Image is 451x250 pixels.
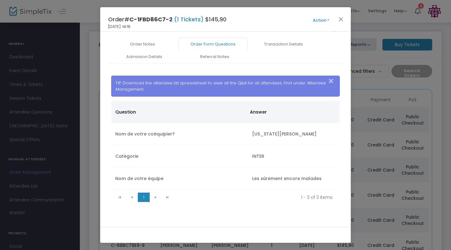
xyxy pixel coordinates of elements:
[110,50,179,63] a: Admission Details
[180,50,249,63] a: Referral Notes
[327,76,340,86] button: Close
[337,15,345,23] button: Close
[108,38,177,51] a: Order Notes
[248,145,340,168] td: INTER
[111,123,248,145] td: Nom de votre coéquipier?
[179,38,247,51] a: Order Form Questions
[111,101,340,190] div: Data table
[111,145,248,168] td: Catégorie
[178,194,333,200] kendo-pager-info: 1 - 3 of 3 items
[111,101,246,123] th: Question
[248,123,340,145] td: [US_STATE][PERSON_NAME]
[108,15,226,24] h4: Order# $145,90
[108,24,131,30] span: [DATE] 14:18
[138,193,150,202] span: Page 1
[248,168,340,190] td: Les sûrement encore malades
[129,15,173,23] span: C-1FBD86C7-2
[111,168,248,190] td: Nom de votre équipe
[249,38,318,51] a: Transaction Details
[246,101,336,123] th: Answer
[111,76,340,97] div: TIP: Download the attendee list spreadsheet to view all the Q&A for all attendees. Find under: At...
[302,17,340,24] button: Action
[173,15,205,23] span: (1 Tickets)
